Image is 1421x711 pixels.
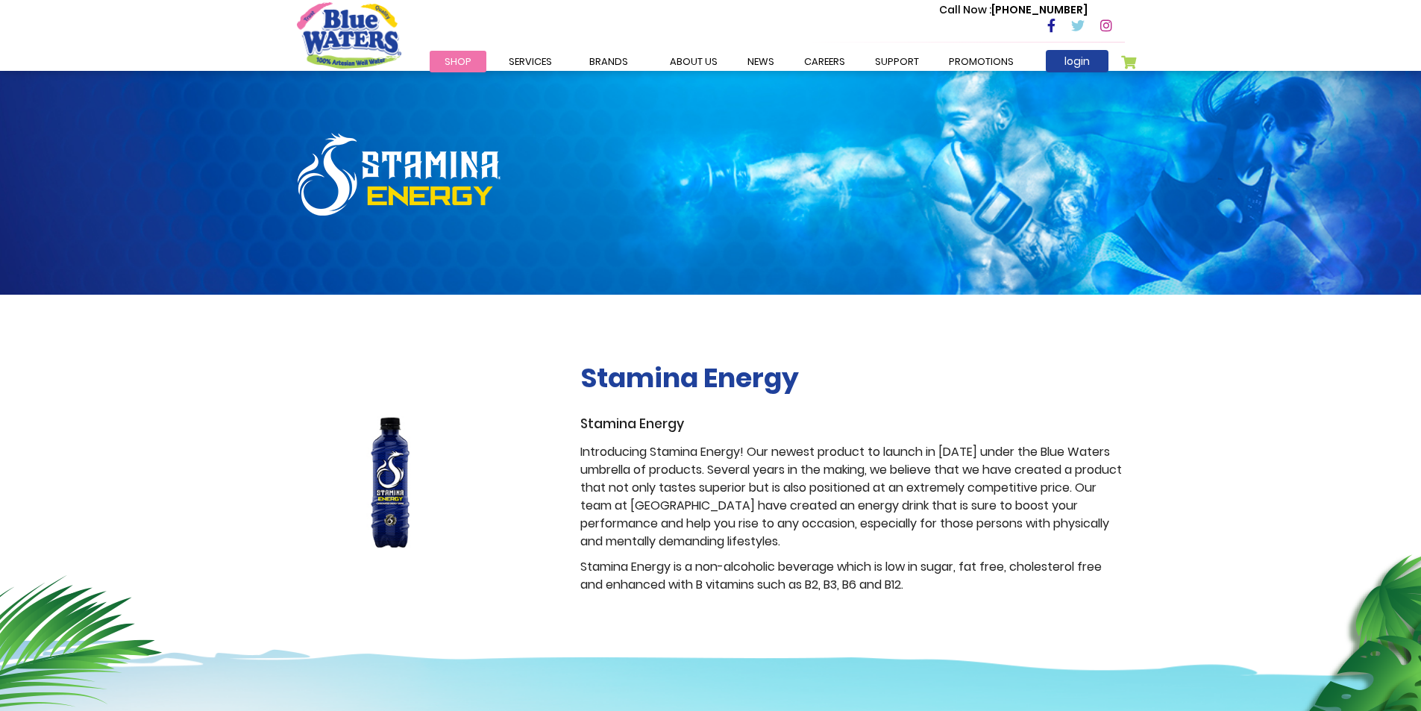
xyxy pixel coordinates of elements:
a: login [1046,50,1108,72]
a: Promotions [934,51,1029,72]
a: News [733,51,789,72]
p: Stamina Energy is a non-alcoholic beverage which is low in sugar, fat free, cholesterol free and ... [580,558,1125,594]
p: [PHONE_NUMBER] [939,2,1088,18]
span: Call Now : [939,2,991,17]
span: Shop [445,54,471,69]
img: stamina-energy.jpg [297,414,484,549]
span: Brands [589,54,628,69]
h2: Stamina Energy [580,362,1125,394]
a: about us [655,51,733,72]
a: support [860,51,934,72]
p: Introducing Stamina Energy! Our newest product to launch in [DATE] under the Blue Waters umbrella... [580,443,1125,551]
a: careers [789,51,860,72]
a: store logo [297,2,401,68]
h3: Stamina Energy [580,416,1125,432]
span: Services [509,54,552,69]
